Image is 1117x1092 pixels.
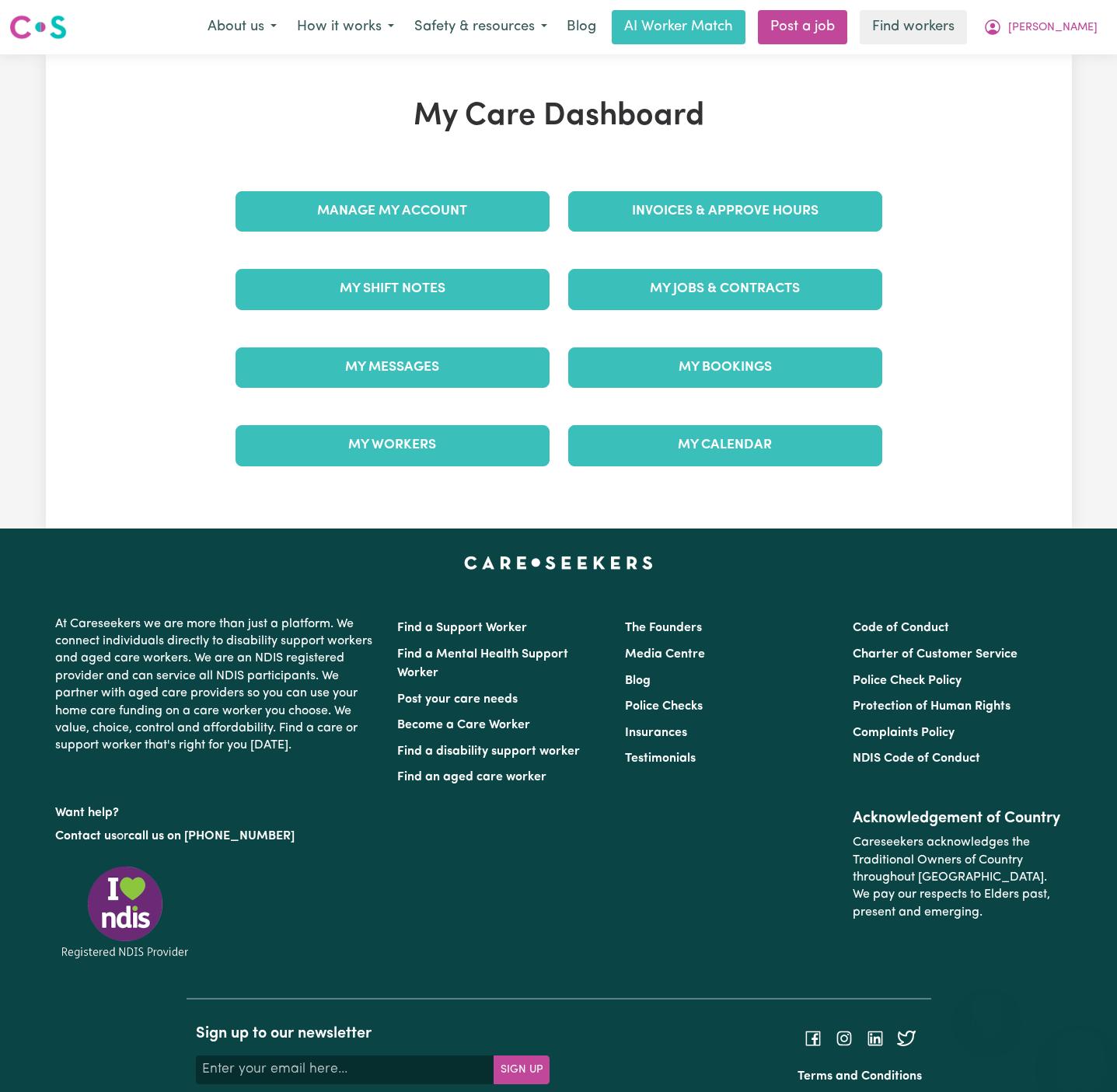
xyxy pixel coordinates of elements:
[55,798,379,822] p: Want help?
[1008,19,1098,37] span: [PERSON_NAME]
[557,10,606,44] a: Blog
[55,609,379,761] p: At Careseekers we are more than just a platform. We connect individuals directly to disability su...
[568,347,882,388] a: My Bookings
[404,11,557,44] button: Safety & resources
[464,556,653,569] a: Careseekers home page
[236,191,550,232] a: Manage My Account
[128,830,295,843] a: call us on [PHONE_NUMBER]
[397,771,546,783] a: Find an aged care worker
[625,700,703,713] a: Police Checks
[835,1031,853,1044] a: Follow Careseekers on Instagram
[853,622,949,634] a: Code of Conduct
[625,727,687,739] a: Insurances
[853,675,962,687] a: Police Check Policy
[853,648,1018,661] a: Charter of Customer Service
[853,700,1011,713] a: Protection of Human Rights
[397,745,580,758] a: Find a disability support worker
[397,693,518,706] a: Post your care needs
[758,10,847,44] a: Post a job
[196,1024,550,1043] h2: Sign up to our newsletter
[397,622,527,634] a: Find a Support Worker
[973,11,1108,44] button: My Account
[568,425,882,466] a: My Calendar
[55,863,195,961] img: Registered NDIS provider
[196,1055,494,1083] input: Enter your email here...
[853,727,955,739] a: Complaints Policy
[625,648,705,661] a: Media Centre
[197,11,287,44] button: About us
[853,809,1062,828] h2: Acknowledgement of Country
[397,648,568,679] a: Find a Mental Health Support Worker
[55,830,117,843] a: Contact us
[860,10,967,44] a: Find workers
[625,752,696,765] a: Testimonials
[568,191,882,232] a: Invoices & Approve Hours
[853,828,1062,927] p: Careseekers acknowledges the Traditional Owners of Country throughout [GEOGRAPHIC_DATA]. We pay o...
[55,822,379,851] p: or
[9,13,67,41] img: Careseekers logo
[866,1031,885,1044] a: Follow Careseekers on LinkedIn
[972,993,1003,1024] iframe: Close message
[397,719,530,731] a: Become a Care Worker
[798,1070,922,1083] a: Terms and Conditions
[625,622,702,634] a: The Founders
[568,269,882,309] a: My Jobs & Contracts
[625,675,651,687] a: Blog
[1055,1030,1105,1080] iframe: Button to launch messaging window
[236,425,550,466] a: My Workers
[494,1055,550,1083] button: Subscribe
[853,752,980,765] a: NDIS Code of Conduct
[236,269,550,309] a: My Shift Notes
[226,98,892,135] h1: My Care Dashboard
[287,11,404,44] button: How it works
[236,347,550,388] a: My Messages
[612,10,745,44] a: AI Worker Match
[897,1031,916,1044] a: Follow Careseekers on Twitter
[9,9,67,45] a: Careseekers logo
[804,1031,822,1044] a: Follow Careseekers on Facebook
